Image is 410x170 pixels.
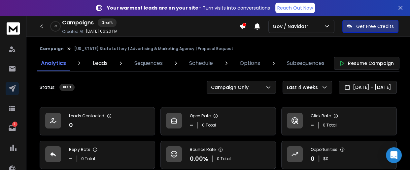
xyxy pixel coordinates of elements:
[311,121,314,130] p: -
[93,59,108,67] p: Leads
[40,107,155,135] a: Leads Contacted0
[281,107,397,135] a: Click Rate-0 Total
[236,55,264,71] a: Options
[217,156,231,161] p: 0 Total
[59,84,75,91] div: Draft
[334,57,399,70] button: Resume Campaign
[160,141,276,169] a: Bounce Rate0.00%0 Total
[7,22,20,35] img: logo
[37,55,70,71] a: Analytics
[190,113,211,119] p: Open Rate
[12,122,17,127] p: 1
[287,84,321,91] p: Last 4 weeks
[40,84,55,91] p: Status:
[339,81,397,94] button: [DATE] - [DATE]
[287,59,325,67] p: Subsequences
[74,46,233,51] p: [US_STATE] State Lottery | Advertising & Marketing Agency | Proposal Request
[69,147,90,152] p: Reply Rate
[281,141,397,169] a: Opportunities0$0
[98,18,117,27] div: Draft
[40,46,64,51] button: Campaign
[311,154,315,163] p: 0
[311,113,331,119] p: Click Rate
[277,5,313,11] p: Reach Out Now
[311,147,337,152] p: Opportunities
[202,123,216,128] p: 0 Total
[86,29,118,34] p: [DATE] 06:20 PM
[323,123,337,128] p: 0 Total
[190,147,216,152] p: Bounce Rate
[40,141,155,169] a: Reply Rate-0 Total
[134,59,163,67] p: Sequences
[54,24,57,28] p: 0 %
[62,19,94,27] h1: Campaigns
[386,147,402,163] div: Open Intercom Messenger
[189,59,213,67] p: Schedule
[107,5,270,11] p: – Turn visits into conversations
[190,154,208,163] p: 0.00 %
[69,113,104,119] p: Leads Contacted
[240,59,260,67] p: Options
[41,59,66,67] p: Analytics
[323,156,328,161] p: $ 0
[81,156,95,161] p: 0 Total
[89,55,112,71] a: Leads
[190,121,193,130] p: -
[62,29,85,34] p: Created At:
[160,107,276,135] a: Open Rate-0 Total
[69,154,73,163] p: -
[211,84,251,91] p: Campaign Only
[185,55,217,71] a: Schedule
[342,20,398,33] button: Get Free Credits
[283,55,328,71] a: Subsequences
[356,23,394,30] p: Get Free Credits
[273,23,311,30] p: Gov / Navidatr
[107,5,198,11] strong: Your warmest leads are on your site
[130,55,167,71] a: Sequences
[6,122,19,135] a: 1
[69,121,73,130] p: 0
[275,3,315,13] a: Reach Out Now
